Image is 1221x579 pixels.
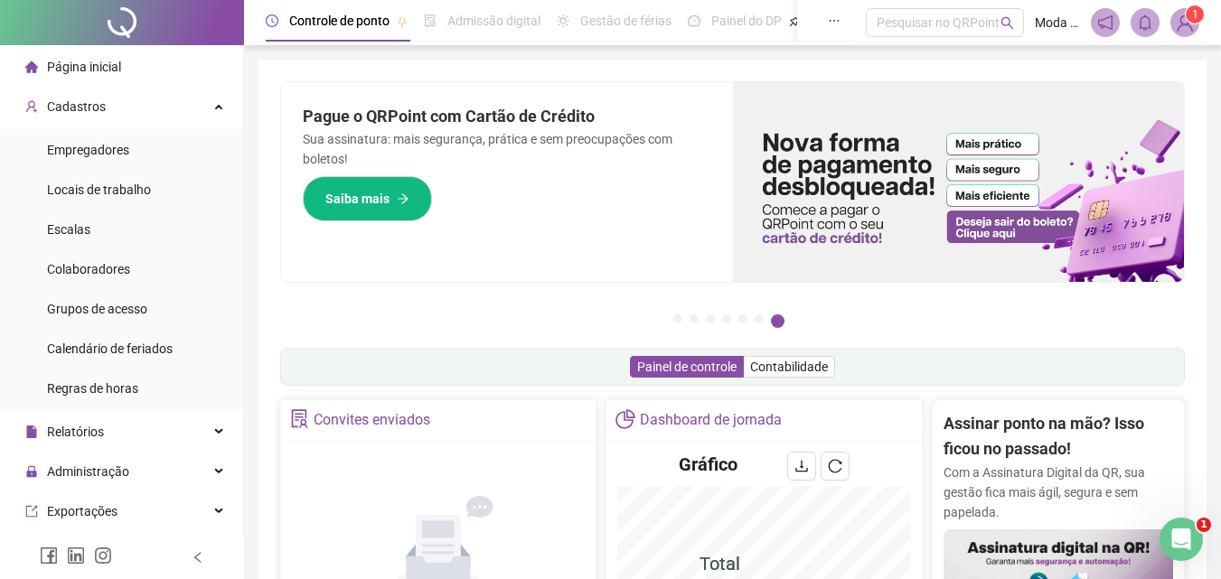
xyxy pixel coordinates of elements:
span: notification [1097,14,1113,31]
span: lock [25,465,38,478]
div: Convites enviados [314,405,430,435]
span: 1 [1197,518,1211,532]
button: 7 [771,314,784,328]
span: left [192,551,204,564]
button: 3 [706,314,715,323]
span: Moda Mix [1035,13,1080,33]
span: ellipsis [828,14,841,27]
button: Saiba mais [303,176,432,221]
span: pushpin [397,16,408,27]
button: 5 [738,314,747,323]
span: Contabilidade [750,360,828,374]
span: facebook [40,546,58,565]
span: Painel do DP [711,14,782,28]
span: Página inicial [47,60,121,74]
span: Colaboradores [47,262,130,276]
h2: Pague o QRPoint com Cartão de Crédito [303,104,711,129]
span: Calendário de feriados [47,341,173,356]
iframe: Intercom live chat [1160,518,1203,561]
p: Sua assinatura: mais segurança, prática e sem preocupações com boletos! [303,129,711,169]
p: Com a Assinatura Digital da QR, sua gestão fica mais ágil, segura e sem papelada. [944,462,1173,522]
span: export [25,505,38,518]
span: Controle de ponto [289,14,390,28]
button: 1 [673,314,682,323]
span: Gestão de férias [580,14,672,28]
button: 6 [755,314,764,323]
span: arrow-right [397,192,409,205]
span: Empregadores [47,143,129,157]
span: instagram [94,546,112,565]
span: linkedin [67,546,85,565]
h2: Assinar ponto na mão? Isso ficou no passado! [944,411,1173,462]
span: Cadastros [47,99,106,114]
h4: Gráfico [679,452,737,477]
span: user-add [25,100,38,113]
span: Regras de horas [47,381,138,396]
span: dashboard [688,14,700,27]
span: bell [1137,14,1153,31]
span: Exportações [47,504,117,518]
span: download [794,459,809,473]
span: sun [557,14,569,27]
span: file [25,425,38,438]
span: home [25,61,38,73]
span: clock-circle [266,14,278,27]
span: Locais de trabalho [47,182,151,197]
button: 2 [690,314,699,323]
div: Dashboard de jornada [640,405,782,435]
span: 1 [1192,8,1198,21]
span: pushpin [789,16,800,27]
span: search [1000,16,1014,30]
span: file-done [424,14,437,27]
span: solution [290,409,309,428]
button: 4 [722,314,731,323]
span: pie-chart [615,409,634,428]
span: reload [828,459,842,473]
span: Admissão digital [447,14,540,28]
span: Painel de controle [637,360,737,374]
span: Relatórios [47,425,104,439]
span: Escalas [47,222,90,237]
span: Saiba mais [325,189,390,209]
img: banner%2F096dab35-e1a4-4d07-87c2-cf089f3812bf.png [733,82,1185,282]
span: Administração [47,464,129,479]
img: 20463 [1171,9,1198,36]
span: Grupos de acesso [47,302,147,316]
sup: Atualize o seu contato no menu Meus Dados [1186,5,1204,23]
